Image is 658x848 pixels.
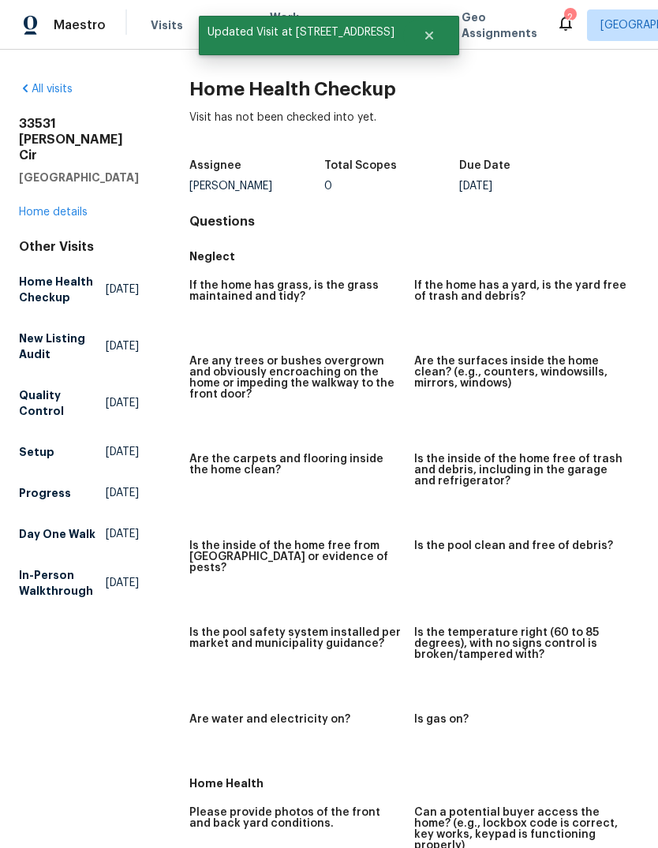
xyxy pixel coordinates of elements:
span: [DATE] [106,282,139,297]
div: 0 [324,181,459,192]
h5: In-Person Walkthrough [19,567,106,599]
span: Updated Visit at [STREET_ADDRESS] [199,16,403,49]
h5: Progress [19,485,71,501]
h5: Are any trees or bushes overgrown and obviously encroaching on the home or impeding the walkway t... [189,356,402,400]
div: 2 [564,9,575,25]
div: [DATE] [459,181,594,192]
a: Day One Walk[DATE] [19,520,139,548]
h5: Is the temperature right (60 to 85 degrees), with no signs control is broken/tampered with? [414,627,626,660]
h5: Please provide photos of the front and back yard conditions. [189,807,402,829]
div: Other Visits [19,239,139,255]
a: In-Person Walkthrough[DATE] [19,561,139,605]
span: [DATE] [106,444,139,460]
div: Visit has not been checked into yet. [189,110,639,151]
h5: Home Health [189,775,639,791]
span: [DATE] [106,526,139,542]
a: Setup[DATE] [19,438,139,466]
button: Close [403,20,455,51]
span: Visits [151,17,183,33]
h5: Day One Walk [19,526,95,542]
span: [DATE] [106,395,139,411]
h5: Is the pool clean and free of debris? [414,540,613,551]
h5: Home Health Checkup [19,274,106,305]
h5: Is the pool safety system installed per market and municipality guidance? [189,627,402,649]
h5: New Listing Audit [19,331,106,362]
h5: If the home has a yard, is the yard free of trash and debris? [414,280,626,302]
h4: Questions [189,214,639,230]
h5: Setup [19,444,54,460]
h5: Quality Control [19,387,106,419]
span: Maestro [54,17,106,33]
span: [DATE] [106,338,139,354]
h5: Are water and electricity on? [189,714,350,725]
h2: Home Health Checkup [189,81,639,97]
h5: Is gas on? [414,714,469,725]
span: [DATE] [106,575,139,591]
a: Home details [19,207,88,218]
a: All visits [19,84,73,95]
h5: Neglect [189,248,639,264]
span: [DATE] [106,485,139,501]
span: Work Orders [270,9,310,41]
h5: Is the inside of the home free of trash and debris, including in the garage and refrigerator? [414,454,626,487]
a: Quality Control[DATE] [19,381,139,425]
span: Geo Assignments [462,9,537,41]
h5: Are the carpets and flooring inside the home clean? [189,454,402,476]
div: [PERSON_NAME] [189,181,324,192]
a: Home Health Checkup[DATE] [19,267,139,312]
h5: Due Date [459,160,510,171]
a: New Listing Audit[DATE] [19,324,139,368]
h5: [GEOGRAPHIC_DATA] [19,170,139,185]
h5: Total Scopes [324,160,397,171]
h5: Assignee [189,160,241,171]
h2: 33531 [PERSON_NAME] Cir [19,116,139,163]
a: Progress[DATE] [19,479,139,507]
h5: Is the inside of the home free from [GEOGRAPHIC_DATA] or evidence of pests? [189,540,402,573]
h5: If the home has grass, is the grass maintained and tidy? [189,280,402,302]
h5: Are the surfaces inside the home clean? (e.g., counters, windowsills, mirrors, windows) [414,356,626,389]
